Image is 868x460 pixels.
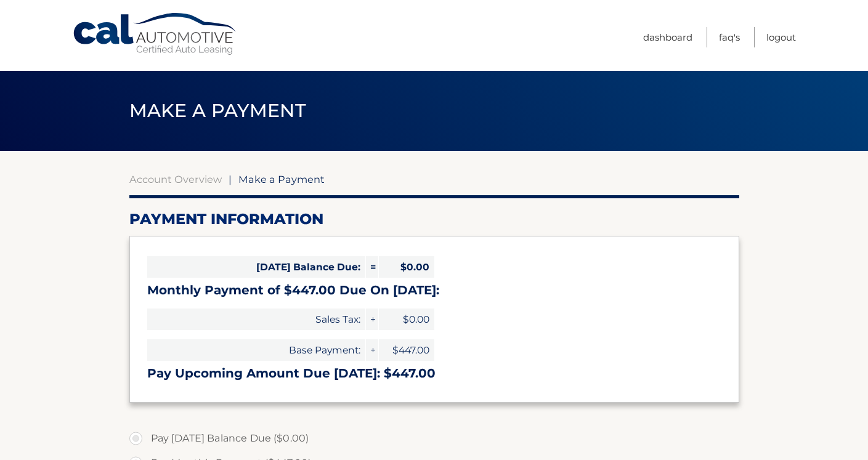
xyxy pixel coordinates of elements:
span: [DATE] Balance Due: [147,256,365,278]
span: + [366,339,378,361]
span: Sales Tax: [147,309,365,330]
span: $447.00 [379,339,434,361]
a: Logout [766,27,796,47]
span: $0.00 [379,256,434,278]
h3: Monthly Payment of $447.00 Due On [DATE]: [147,283,721,298]
span: Make a Payment [238,173,325,185]
a: Cal Automotive [72,12,238,56]
a: FAQ's [719,27,740,47]
span: Make a Payment [129,99,306,122]
label: Pay [DATE] Balance Due ($0.00) [129,426,739,451]
a: Dashboard [643,27,692,47]
span: + [366,309,378,330]
span: Base Payment: [147,339,365,361]
h3: Pay Upcoming Amount Due [DATE]: $447.00 [147,366,721,381]
span: = [366,256,378,278]
span: | [229,173,232,185]
h2: Payment Information [129,210,739,228]
span: $0.00 [379,309,434,330]
a: Account Overview [129,173,222,185]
